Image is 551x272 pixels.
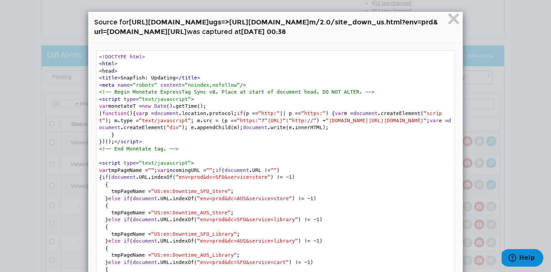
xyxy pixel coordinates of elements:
span: < > [99,68,117,74]
span: "https:" [301,110,326,116]
span: < = > [99,96,194,102]
span: 1 [316,238,320,244]
span: if [102,174,108,180]
span: if [124,238,130,244]
span: "US:en:Downtime_SFO_Store" [151,188,231,194]
span: "[URL]" [264,118,286,123]
span: "" [148,167,154,173]
span: "div" [166,125,182,130]
span: "US:en:Downtime_AUS_Store" [151,210,231,215]
span: document [154,110,179,116]
span: </ > [114,139,142,144]
span: document [133,259,157,265]
iframe: Opens a widget where you can find more information [502,249,543,268]
span: type [124,96,136,102]
span: 1 [316,217,320,222]
span: if [237,110,243,116]
span: "http://" [289,118,316,123]
span: script [102,96,121,102]
span: html [102,61,114,66]
span: if [124,259,130,265]
span: ugs [209,18,221,26]
span: else [108,196,121,201]
span: <!-- End Monetate tag. --> [99,146,179,152]
span: "text/javascript" [139,160,191,166]
span: < > [99,75,121,81]
span: if [215,167,222,173]
span: <!DOCTYPE html> [99,54,145,60]
span: 1 [289,174,292,180]
span: title [182,75,197,81]
span: if [124,217,130,222]
span: meta [102,82,114,88]
span: var [157,167,166,173]
strong: [DATE] 00:38 [241,28,286,36]
span: 1 [307,259,310,265]
span: Date [154,103,166,109]
span: content [160,82,182,88]
span: function [102,110,127,116]
span: "https:" [237,118,261,123]
span: document [111,174,136,180]
button: Close [447,12,460,28]
span: "http:" [258,110,280,116]
span: "text/javascript" [139,118,191,123]
span: "env=prod&dc=AUS&service=store" [197,196,292,201]
strong: => [94,18,438,36]
span: "US:en:Downtime_SFO_Library" [151,231,237,237]
span: <!-- Begin Monetate ExpressTag Sync v8. Place at start of document head. DO NOT ALTER. --> [99,89,375,95]
span: script [102,160,121,166]
span: var [136,110,145,116]
span: "env=prod&dc=AUS&service=library" [197,238,298,244]
span: < = = /> [99,82,246,88]
span: "[DOMAIN_NAME][URL][DOMAIN_NAME]" [326,118,427,123]
span: </ > [176,75,200,81]
span: type [124,160,136,166]
span: else [108,259,121,265]
span: var [99,103,108,109]
span: document [133,238,157,244]
span: var [99,167,108,173]
span: [URL][DOMAIN_NAME] [229,18,309,26]
span: × [447,6,460,31]
span: url=[DOMAIN_NAME][URL] [94,28,187,36]
span: "" [206,167,212,173]
span: "text/javascript" [139,96,191,102]
span: document [225,167,249,173]
span: [URL][DOMAIN_NAME] [129,18,209,26]
span: "script" [99,110,442,123]
span: else [108,238,121,244]
span: document [133,217,157,222]
span: "env=prod&dc=SFO&service=cart" [197,259,289,265]
span: < > [99,61,117,66]
span: ( ) [102,110,133,116]
span: "" [271,167,277,173]
span: new [142,103,151,109]
span: 1 [310,196,313,201]
span: monetateT = ().getTime(); ( { p = .location.protocol; (p == || p == ) { m = .createElement( ); m.... [99,103,451,144]
h4: Source for was captured at [94,18,457,37]
span: script [121,139,139,144]
span: "US:en:Downtime_AUS_Library" [151,252,237,258]
span: var [430,118,439,123]
span: document [243,125,267,130]
span: document [353,110,378,116]
span: "noindex,nofollow" [185,82,240,88]
span: "env=prod&dc=SFO&service=library" [197,217,298,222]
span: var [335,110,344,116]
span: if [124,196,130,201]
span: "robots" [133,82,157,88]
span: name [117,82,130,88]
span: document [133,196,157,201]
span: title [102,75,117,81]
span: m/2.0/site_down_us.html?env=prd& [309,18,438,26]
span: head [102,68,114,74]
span: < = > [99,160,194,166]
span: else [108,217,121,222]
span: "env=prod&dc=SFO&service=store" [176,174,271,180]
